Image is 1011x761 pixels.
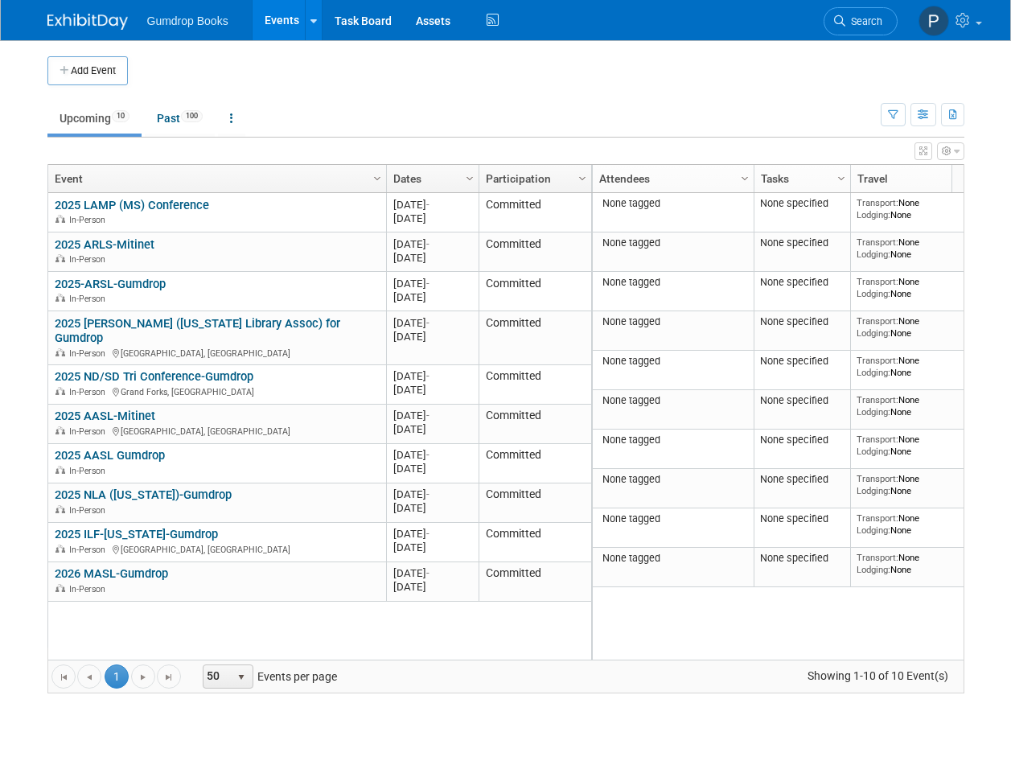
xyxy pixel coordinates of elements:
[69,387,110,397] span: In-Person
[55,409,155,423] a: 2025 AASL-Mitinet
[857,237,898,248] span: Transport:
[857,315,898,327] span: Transport:
[426,370,429,382] span: -
[426,409,429,422] span: -
[599,165,743,192] a: Attendees
[598,552,747,565] div: None tagged
[857,197,972,220] div: None None
[426,199,429,211] span: -
[47,14,128,30] img: ExhibitDay
[55,198,209,212] a: 2025 LAMP (MS) Conference
[760,394,844,407] div: None specified
[857,434,972,457] div: None None
[598,237,747,249] div: None tagged
[55,466,65,474] img: In-Person Event
[55,254,65,262] img: In-Person Event
[857,446,890,457] span: Lodging:
[69,545,110,555] span: In-Person
[393,541,471,554] div: [DATE]
[55,237,154,252] a: 2025 ARLS-Mitinet
[479,444,591,483] td: Committed
[857,512,972,536] div: None None
[112,110,129,122] span: 10
[55,448,165,463] a: 2025 AASL Gumdrop
[598,434,747,446] div: None tagged
[857,394,972,418] div: None None
[760,434,844,446] div: None specified
[857,276,972,299] div: None None
[393,501,471,515] div: [DATE]
[832,165,850,189] a: Column Settings
[463,172,476,185] span: Column Settings
[857,552,898,563] span: Transport:
[55,545,65,553] img: In-Person Event
[857,288,890,299] span: Lodging:
[598,197,747,210] div: None tagged
[598,512,747,525] div: None tagged
[760,276,844,289] div: None specified
[426,528,429,540] span: -
[55,215,65,223] img: In-Person Event
[131,664,155,689] a: Go to the next page
[393,277,471,290] div: [DATE]
[105,664,129,689] span: 1
[857,237,972,260] div: None None
[55,348,65,356] img: In-Person Event
[371,172,384,185] span: Column Settings
[479,365,591,405] td: Committed
[760,197,844,210] div: None specified
[137,671,150,684] span: Go to the next page
[69,426,110,437] span: In-Person
[55,346,379,360] div: [GEOGRAPHIC_DATA], [GEOGRAPHIC_DATA]
[857,485,890,496] span: Lodging:
[857,434,898,445] span: Transport:
[598,473,747,486] div: None tagged
[857,315,972,339] div: None None
[393,290,471,304] div: [DATE]
[479,272,591,311] td: Committed
[824,7,898,35] a: Search
[55,316,340,346] a: 2025 [PERSON_NAME] ([US_STATE] Library Assoc) for Gumdrop
[69,215,110,225] span: In-Person
[760,355,844,368] div: None specified
[47,103,142,134] a: Upcoming10
[393,212,471,225] div: [DATE]
[845,15,882,27] span: Search
[393,448,471,462] div: [DATE]
[426,488,429,500] span: -
[857,276,898,287] span: Transport:
[598,355,747,368] div: None tagged
[393,316,471,330] div: [DATE]
[393,580,471,594] div: [DATE]
[69,584,110,594] span: In-Person
[857,552,972,575] div: None None
[55,487,232,502] a: 2025 NLA ([US_STATE])-Gumdrop
[55,424,379,438] div: [GEOGRAPHIC_DATA], [GEOGRAPHIC_DATA]
[47,56,128,85] button: Add Event
[426,278,429,290] span: -
[576,172,589,185] span: Column Settings
[857,367,890,378] span: Lodging:
[461,165,479,189] a: Column Settings
[760,315,844,328] div: None specified
[736,165,754,189] a: Column Settings
[857,406,890,418] span: Lodging:
[919,6,949,36] img: Pam Fitzgerald
[55,165,376,192] a: Event
[426,317,429,329] span: -
[393,330,471,343] div: [DATE]
[393,237,471,251] div: [DATE]
[760,473,844,486] div: None specified
[760,512,844,525] div: None specified
[57,671,70,684] span: Go to the first page
[393,527,471,541] div: [DATE]
[55,527,218,541] a: 2025 ILF-[US_STATE]-Gumdrop
[162,671,175,684] span: Go to the last page
[55,277,166,291] a: 2025-ARSL-Gumdrop
[857,209,890,220] span: Lodging:
[55,566,168,581] a: 2026 MASL-Gumdrop
[203,665,231,688] span: 50
[760,552,844,565] div: None specified
[835,172,848,185] span: Column Settings
[479,483,591,523] td: Committed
